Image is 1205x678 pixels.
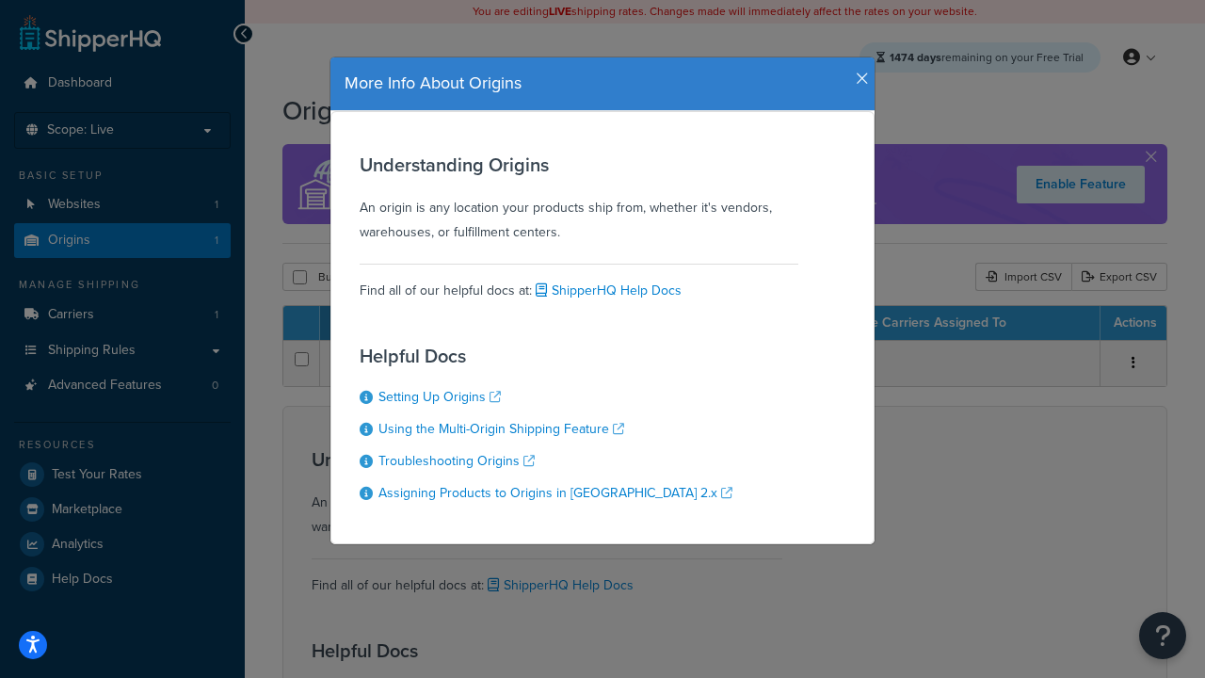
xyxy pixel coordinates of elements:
[360,346,732,366] h3: Helpful Docs
[360,154,798,175] h3: Understanding Origins
[532,281,682,300] a: ShipperHQ Help Docs
[378,387,501,407] a: Setting Up Origins
[360,264,798,303] div: Find all of our helpful docs at:
[345,72,860,96] h4: More Info About Origins
[378,419,624,439] a: Using the Multi-Origin Shipping Feature
[360,154,798,245] div: An origin is any location your products ship from, whether it's vendors, warehouses, or fulfillme...
[378,451,535,471] a: Troubleshooting Origins
[378,483,732,503] a: Assigning Products to Origins in [GEOGRAPHIC_DATA] 2.x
